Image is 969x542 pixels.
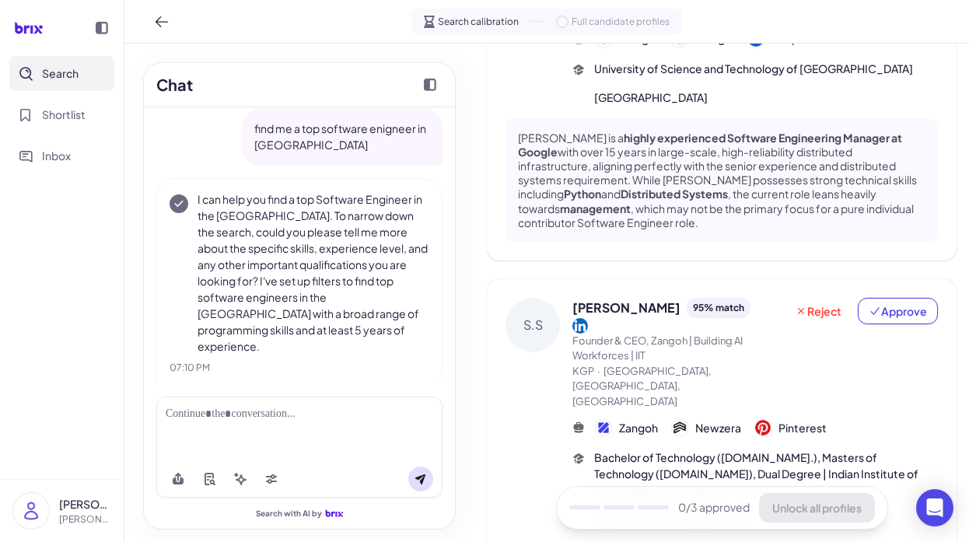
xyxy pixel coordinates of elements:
[505,298,560,352] div: S.S
[42,65,79,82] span: Search
[59,512,111,526] p: [PERSON_NAME][EMAIL_ADDRESS][DOMAIN_NAME]
[695,420,741,436] span: Newzera
[572,15,670,29] span: Full candidate profiles
[9,56,114,91] button: Search
[518,131,925,229] p: [PERSON_NAME] is a with over 15 years in large-scale, high-reliability distributed infrastructure...
[9,138,114,173] button: Inbox
[572,299,680,317] span: [PERSON_NAME]
[256,509,322,519] span: Search with AI by
[687,298,750,318] div: 95 % match
[621,187,728,201] strong: Distributed Systems
[59,496,111,512] p: [PERSON_NAME]
[518,131,902,159] strong: highly experienced Software Engineering Manager at Google
[170,361,429,375] div: 07:10 PM
[9,97,114,132] button: Shortlist
[198,191,429,355] p: I can help you find a top Software Engineer in the [GEOGRAPHIC_DATA]. To narrow down the search, ...
[785,298,852,324] button: Reject
[858,298,938,324] button: Approve
[678,500,750,516] span: 0 /3 approved
[42,148,71,164] span: Inbox
[619,420,658,436] span: Zangoh
[916,489,953,526] div: Open Intercom Messenger
[156,73,193,96] h2: Chat
[869,303,927,319] span: Approve
[418,72,443,97] button: Collapse chat
[560,201,631,215] strong: management
[672,420,687,435] img: 公司logo
[572,365,712,407] span: [GEOGRAPHIC_DATA],[GEOGRAPHIC_DATA],[GEOGRAPHIC_DATA]
[13,493,49,529] img: user_logo.png
[596,420,611,435] img: 公司logo
[778,420,827,436] span: Pinterest
[594,89,708,106] span: [GEOGRAPHIC_DATA]
[42,107,86,123] span: Shortlist
[597,365,600,377] span: ·
[438,15,519,29] span: Search calibration
[408,467,433,491] button: Send message
[795,303,841,319] span: Reject
[594,449,938,498] span: Bachelor of Technology ([DOMAIN_NAME].), Masters of Technology ([DOMAIN_NAME]), Dual Degree | Ind...
[564,187,601,201] strong: Python
[572,334,743,377] span: Founder & CEO, Zangoh | Building AI Workforces | IIT KGP
[755,420,771,435] img: 公司logo
[594,61,913,77] span: University of Science and Technology of [GEOGRAPHIC_DATA]
[254,121,430,153] p: find me a top software enigneer in [GEOGRAPHIC_DATA]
